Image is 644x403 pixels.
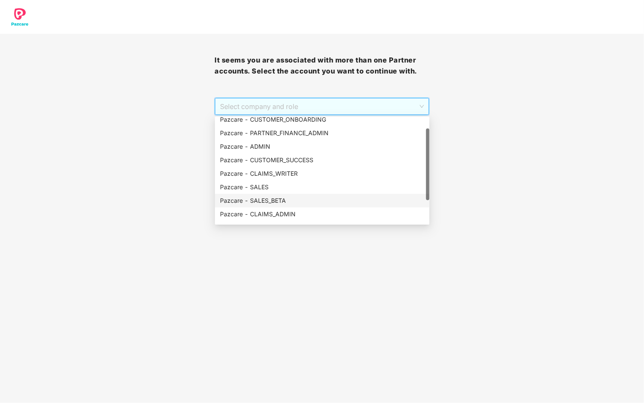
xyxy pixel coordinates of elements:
div: Pazcare - SALES_BETA [220,196,424,205]
div: Pazcare - PARTNER_FINANCE_ADMIN [215,126,429,140]
div: Pazcare - SALES [220,182,424,192]
span: Select company and role [220,98,424,114]
div: Pazcare - HEALTH_CHECKUPS_ADMIN [215,221,429,234]
div: Pazcare - CLAIMS_WRITER [215,167,429,180]
div: Pazcare - CLAIMS_WRITER [220,169,424,178]
div: Pazcare - CUSTOMER_ONBOARDING [220,115,424,124]
div: Pazcare - HEALTH_CHECKUPS_ADMIN [220,223,424,232]
div: Pazcare - CUSTOMER_SUCCESS [215,153,429,167]
div: Pazcare - CUSTOMER_ONBOARDING [215,113,429,126]
div: Pazcare - ADMIN [215,140,429,153]
div: Pazcare - ADMIN [220,142,424,151]
div: Pazcare - PARTNER_FINANCE_ADMIN [220,128,424,138]
h3: It seems you are associated with more than one Partner accounts. Select the account you want to c... [215,55,429,76]
div: Pazcare - CUSTOMER_SUCCESS [220,155,424,165]
div: Pazcare - CLAIMS_ADMIN [220,210,424,219]
div: Pazcare - SALES_BETA [215,194,429,207]
div: Pazcare - CLAIMS_ADMIN [215,207,429,221]
div: Pazcare - SALES [215,180,429,194]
